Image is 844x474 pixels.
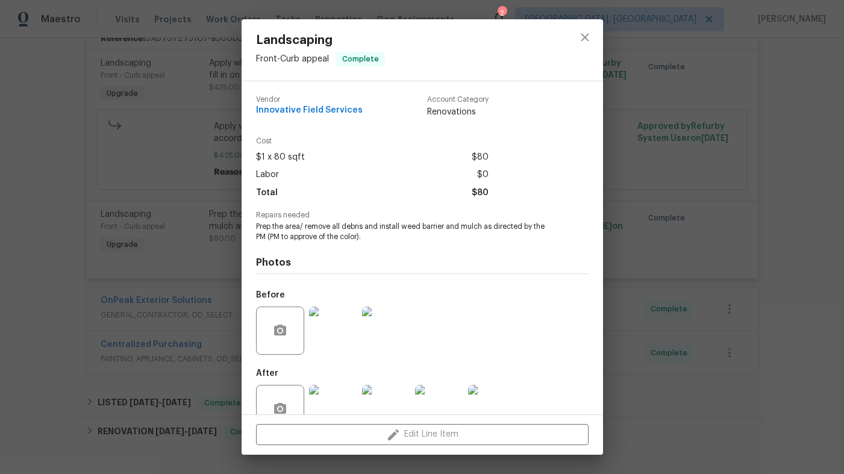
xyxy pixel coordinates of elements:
[256,96,363,104] span: Vendor
[256,211,589,219] span: Repairs needed
[256,106,363,115] span: Innovative Field Services
[477,166,489,184] span: $0
[256,137,489,145] span: Cost
[256,149,305,166] span: $1 x 80 sqft
[256,166,279,184] span: Labor
[472,149,489,166] span: $80
[256,369,278,378] h5: After
[256,291,285,299] h5: Before
[256,257,589,269] h4: Photos
[570,23,599,52] button: close
[427,106,489,118] span: Renovations
[256,34,385,47] span: Landscaping
[427,96,489,104] span: Account Category
[337,53,384,65] span: Complete
[256,222,555,242] span: Prep the area/ remove all debris and install weed barrier and mulch as directed by the PM (PM to ...
[472,184,489,202] span: $80
[256,55,329,63] span: Front - Curb appeal
[256,184,278,202] span: Total
[498,7,506,19] div: 2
